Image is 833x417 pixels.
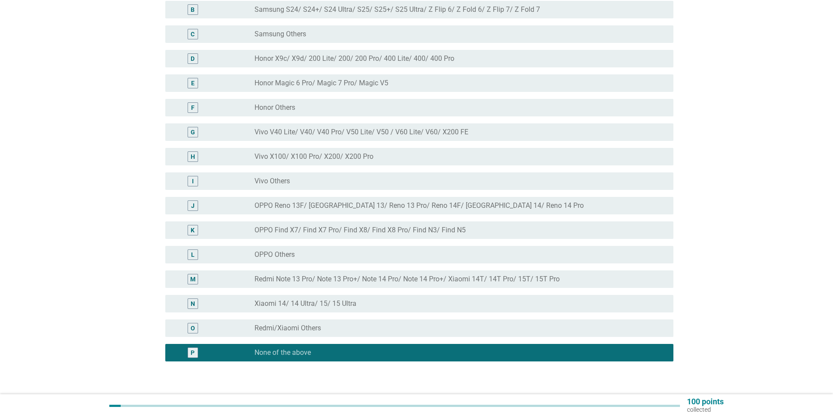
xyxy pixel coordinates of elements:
[191,30,195,39] div: C
[254,152,373,161] label: Vivo X100/ X100 Pro/ X200/ X200 Pro
[191,250,195,259] div: L
[191,226,195,235] div: K
[687,398,724,406] p: 100 points
[254,275,560,284] label: Redmi Note 13 Pro/ Note 13 Pro+/ Note 14 Pro/ Note 14 Pro+/ Xiaomi 14T/ 14T Pro/ 15T/ 15T Pro
[191,152,195,161] div: H
[254,348,311,357] label: None of the above
[191,5,195,14] div: B
[254,103,295,112] label: Honor Others
[192,177,194,186] div: I
[191,103,195,112] div: F
[254,201,584,210] label: OPPO Reno 13F/ [GEOGRAPHIC_DATA] 13/ Reno 13 Pro/ Reno 14F/ [GEOGRAPHIC_DATA] 14/ Reno 14 Pro
[254,128,468,137] label: Vivo V40 Lite/ V40/ V40 Pro/ V50 Lite/ V50 / V60 Lite/ V60/ X200 FE
[191,128,195,137] div: G
[190,275,195,284] div: M
[254,177,290,186] label: Vivo Others
[254,226,466,235] label: OPPO Find X7/ Find X7 Pro/ Find X8/ Find X8 Pro/ Find N3/ Find N5
[254,5,540,14] label: Samsung S24/ S24+/ S24 Ultra/ S25/ S25+/ S25 Ultra/ Z Flip 6/ Z Fold 6/ Z Flip 7/ Z Fold 7
[191,201,195,210] div: J
[254,324,321,333] label: Redmi/Xiaomi Others
[191,299,195,308] div: N
[191,54,195,63] div: D
[254,30,306,39] label: Samsung Others
[254,299,356,308] label: Xiaomi 14/ 14 Ultra/ 15/ 15 Ultra
[254,79,388,88] label: Honor Magic 6 Pro/ Magic 7 Pro/ Magic V5
[687,406,724,413] p: collected
[254,250,295,259] label: OPPO Others
[191,324,195,333] div: O
[191,348,195,357] div: P
[191,79,195,88] div: E
[254,54,454,63] label: Honor X9c/ X9d/ 200 Lite/ 200/ 200 Pro/ 400 Lite/ 400/ 400 Pro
